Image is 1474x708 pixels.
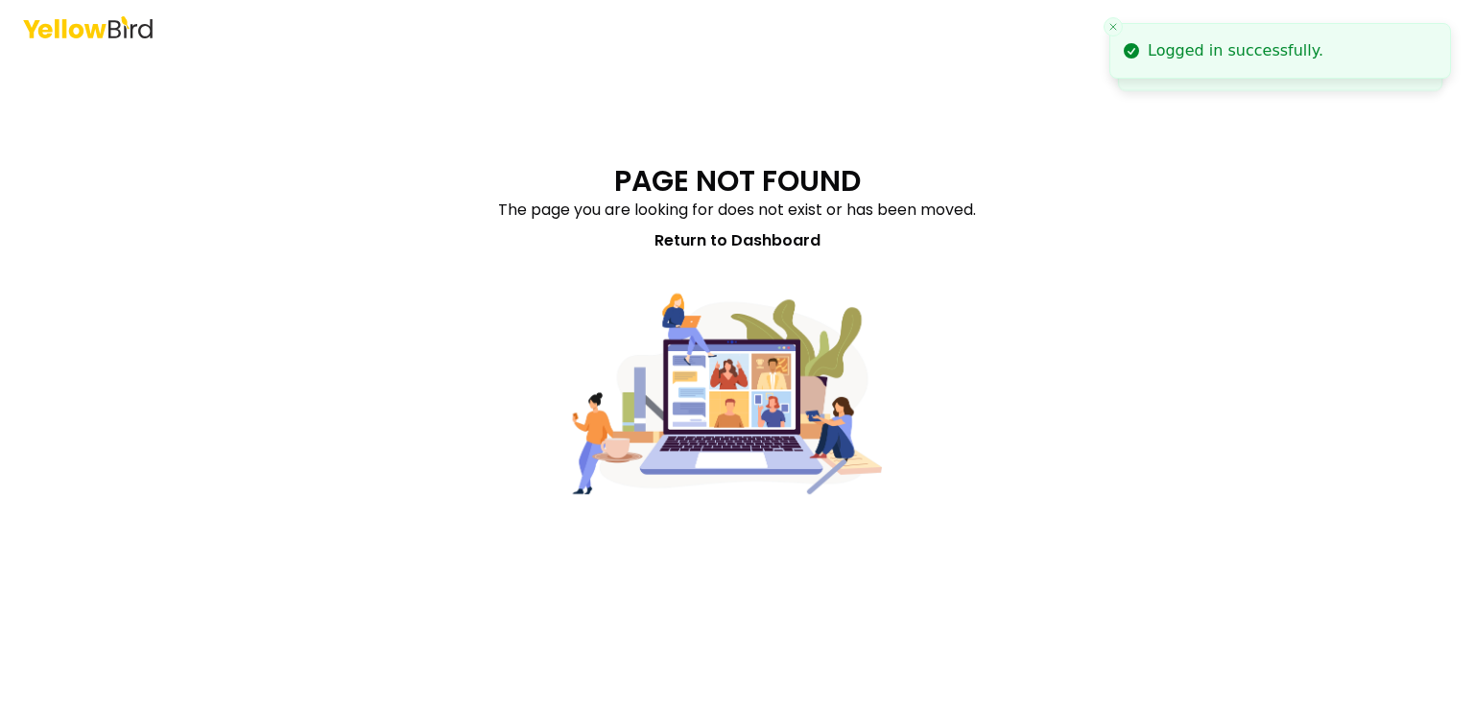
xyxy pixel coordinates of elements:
a: Return to Dashboard [643,222,832,260]
img: Page not found [476,275,998,579]
div: Logged in successfully. [1148,39,1323,62]
h1: PAGE NOT FOUND [614,164,861,199]
p: The page you are looking for does not exist or has been moved. [498,199,976,222]
button: Close toast [1104,17,1123,36]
